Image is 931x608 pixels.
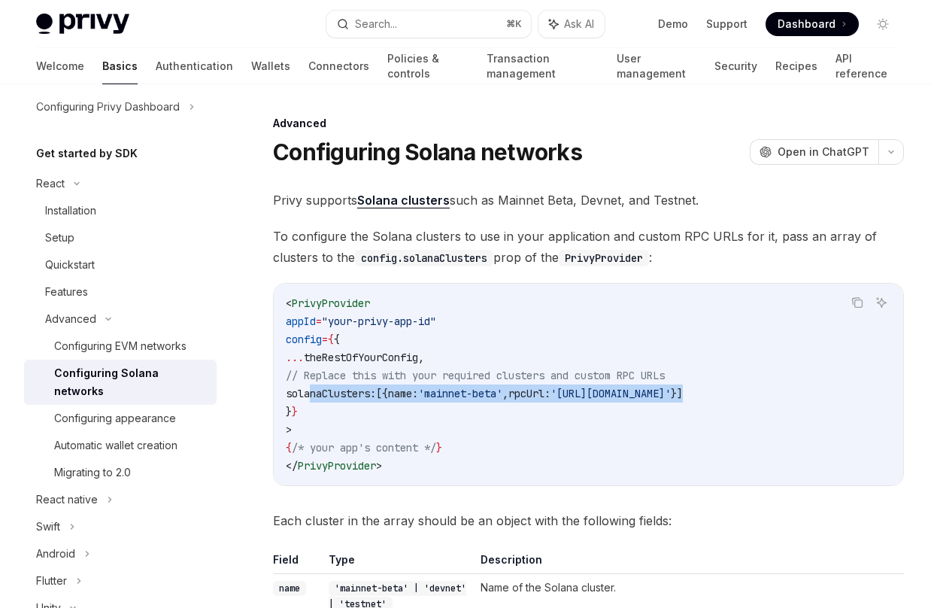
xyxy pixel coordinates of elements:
div: Migrating to 2.0 [54,464,131,482]
span: } [286,405,292,418]
a: Connectors [308,48,369,84]
span: { [286,441,292,454]
span: = [316,315,322,328]
a: User management [617,48,696,84]
a: Recipes [775,48,817,84]
span: ... [286,351,304,364]
button: Open in ChatGPT [750,139,878,165]
a: Solana clusters [357,193,450,208]
span: </ [286,459,298,473]
button: Toggle dark mode [871,12,895,36]
a: Setup [24,224,217,251]
a: Demo [658,17,688,32]
span: name: [388,387,418,400]
a: Migrating to 2.0 [24,459,217,486]
div: Flutter [36,572,67,590]
div: React [36,175,65,193]
div: React native [36,491,98,509]
span: To configure the Solana clusters to use in your application and custom RPC URLs for it, pass an a... [273,226,904,268]
span: appId [286,315,316,328]
a: Support [706,17,748,32]
span: // Replace this with your required clusters and custom RPC URLs [286,369,665,382]
a: Configuring EVM networks [24,333,217,360]
a: Basics [102,48,138,84]
span: ⌘ K [506,18,522,30]
span: Open in ChatGPT [778,144,869,160]
th: Type [323,552,475,574]
span: < [286,296,292,310]
span: Dashboard [778,17,835,32]
a: Wallets [251,48,290,84]
div: Configuring Solana networks [54,364,208,400]
th: Description [475,552,904,574]
button: Copy the contents from the code block [848,293,867,312]
th: Field [273,552,323,574]
span: }] [671,387,683,400]
a: Features [24,278,217,306]
div: Swift [36,518,60,536]
img: light logo [36,14,129,35]
h1: Configuring Solana networks [273,138,582,166]
span: 'mainnet-beta' [418,387,502,400]
a: Transaction management [487,48,599,84]
div: Automatic wallet creation [54,436,177,454]
a: Quickstart [24,251,217,278]
a: Dashboard [766,12,859,36]
a: Configuring Solana networks [24,360,217,405]
span: '[URL][DOMAIN_NAME]' [550,387,671,400]
div: Installation [45,202,96,220]
div: Quickstart [45,256,95,274]
span: Each cluster in the array should be an object with the following fields: [273,510,904,531]
span: = [322,333,328,346]
span: } [292,405,298,418]
div: Advanced [273,116,904,131]
span: > [376,459,382,473]
span: { [334,333,340,346]
div: Search... [355,15,397,33]
div: Android [36,545,75,563]
button: Search...⌘K [326,11,531,38]
a: API reference [835,48,895,84]
a: Authentication [156,48,233,84]
span: , [502,387,508,400]
span: [{ [376,387,388,400]
span: PrivyProvider [292,296,370,310]
a: Installation [24,197,217,224]
div: Configuring EVM networks [54,337,187,355]
span: /* your app's content */ [292,441,436,454]
div: Features [45,283,88,301]
span: config [286,333,322,346]
span: Ask AI [564,17,594,32]
div: Configuring appearance [54,409,176,427]
code: name [273,581,306,596]
span: theRestOfYourConfig [304,351,418,364]
div: Advanced [45,310,96,328]
a: Policies & controls [387,48,469,84]
a: Welcome [36,48,84,84]
span: solanaClusters: [286,387,376,400]
div: Setup [45,229,74,247]
span: } [436,441,442,454]
h5: Get started by SDK [36,144,138,163]
a: Security [714,48,757,84]
span: { [328,333,334,346]
span: > [286,423,292,436]
button: Ask AI [872,293,891,312]
span: PrivyProvider [298,459,376,473]
span: rpcUrl: [508,387,550,400]
a: Configuring appearance [24,405,217,432]
a: Automatic wallet creation [24,432,217,459]
span: "your-privy-app-id" [322,315,436,328]
code: config.solanaClusters [355,250,493,266]
code: PrivyProvider [559,250,649,266]
span: Privy supports such as Mainnet Beta, Devnet, and Testnet. [273,190,904,211]
span: , [418,351,424,364]
button: Ask AI [538,11,605,38]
